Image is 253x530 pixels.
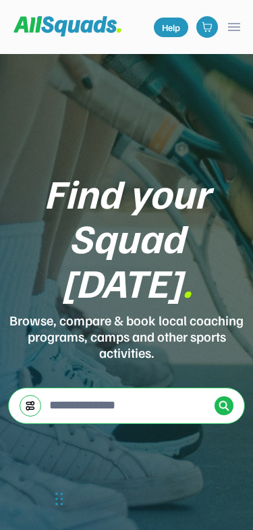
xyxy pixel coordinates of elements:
button: menu [226,19,242,35]
img: Icon%20%2838%29.svg [219,400,229,411]
img: settings-03.svg [25,400,36,410]
font: . [182,256,192,307]
img: Squad%20Logo.svg [13,16,121,36]
img: shopping-cart-01%20%281%29.svg [202,22,213,32]
div: Find your Squad [DATE] [8,170,245,304]
div: Browse, compare & book local coaching programs, camps and other sports activities. [8,312,245,361]
a: Help [154,18,188,37]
